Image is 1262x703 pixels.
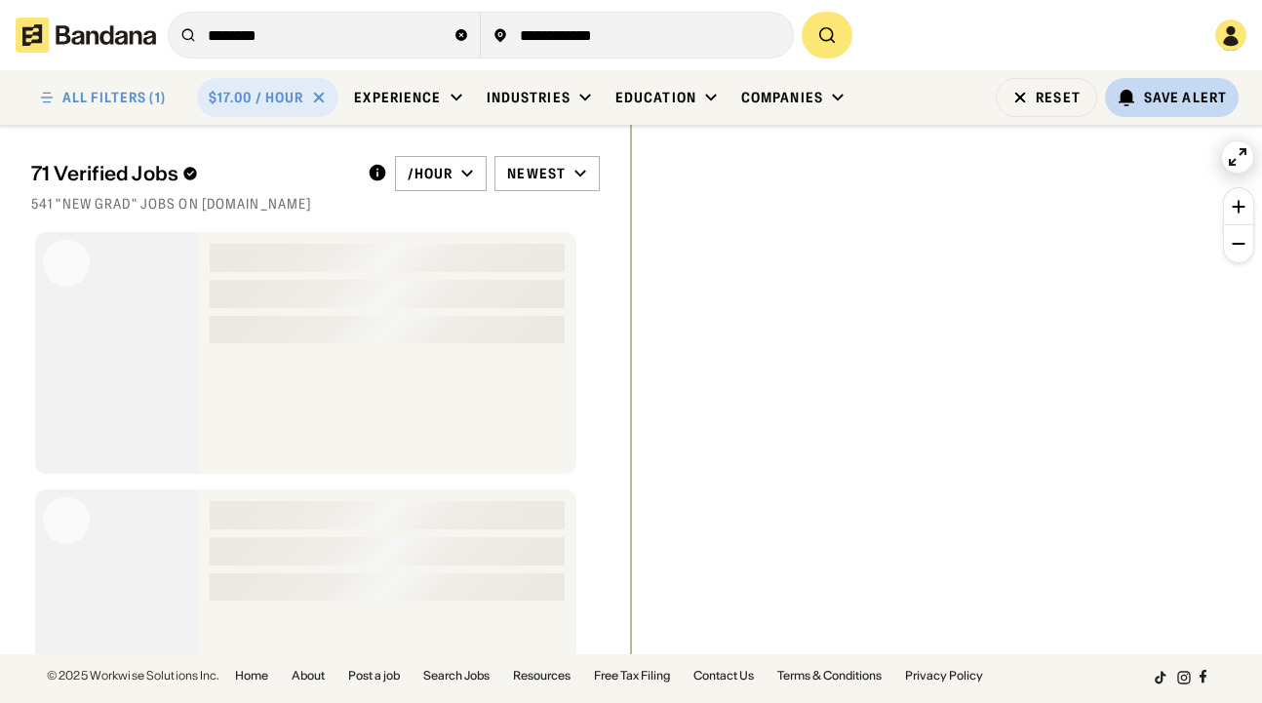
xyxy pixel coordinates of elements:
div: 541 "new grad" jobs on [DOMAIN_NAME] [31,195,600,213]
a: Terms & Conditions [777,670,882,682]
div: Education [615,89,696,106]
a: Resources [513,670,571,682]
img: Bandana logotype [16,18,156,53]
a: Contact Us [693,670,754,682]
div: grid [31,224,600,654]
div: /hour [408,165,454,182]
div: 71 Verified Jobs [31,162,352,185]
div: Newest [507,165,566,182]
a: Privacy Policy [905,670,983,682]
a: Home [235,670,268,682]
div: ALL FILTERS (1) [62,91,166,104]
div: Industries [487,89,571,106]
div: Companies [741,89,823,106]
div: Reset [1036,91,1081,104]
div: Experience [354,89,441,106]
div: © 2025 Workwise Solutions Inc. [47,670,219,682]
div: Save Alert [1144,89,1227,106]
a: About [292,670,325,682]
div: $17.00 / hour [209,89,304,106]
a: Search Jobs [423,670,490,682]
a: Free Tax Filing [594,670,670,682]
a: Post a job [348,670,400,682]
